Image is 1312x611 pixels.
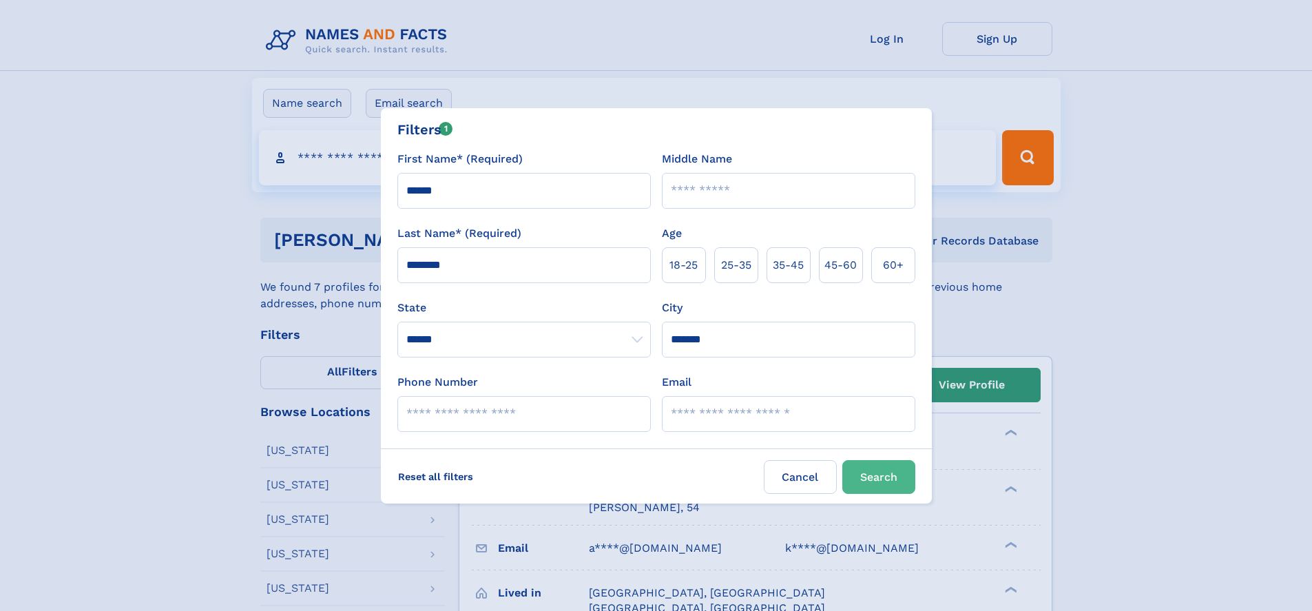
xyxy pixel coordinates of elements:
label: Phone Number [397,374,478,391]
button: Search [842,460,915,494]
span: 35‑45 [773,257,804,273]
label: Email [662,374,691,391]
span: 25‑35 [721,257,751,273]
span: 45‑60 [824,257,857,273]
label: Middle Name [662,151,732,167]
label: Reset all filters [389,460,482,493]
span: 60+ [883,257,904,273]
label: First Name* (Required) [397,151,523,167]
span: 18‑25 [669,257,698,273]
div: Filters [397,119,453,140]
label: Last Name* (Required) [397,225,521,242]
label: Cancel [764,460,837,494]
label: City [662,300,683,316]
label: Age [662,225,682,242]
label: State [397,300,651,316]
